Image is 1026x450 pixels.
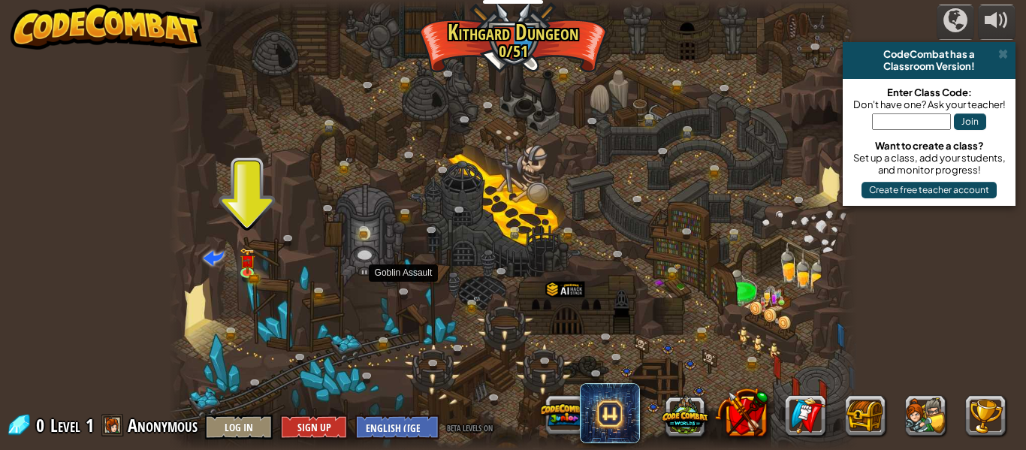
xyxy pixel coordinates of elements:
span: 1 [86,413,94,437]
button: Campaigns [937,5,974,40]
div: Enter Class Code: [850,86,1008,98]
img: portrait.png [346,157,354,162]
button: Sign Up [280,415,348,439]
img: level-banner-unlock.png [240,248,255,274]
div: CodeCombat has a [849,48,1009,60]
span: 0 [36,413,49,437]
button: Adjust volume [978,5,1015,40]
img: portrait.png [473,297,481,302]
div: Classroom Version! [849,60,1009,72]
span: beta levels on [447,420,493,434]
img: portrait.png [674,264,681,269]
div: Want to create a class? [850,140,1008,152]
div: Don't have one? Ask your teacher! [850,98,1008,110]
div: Set up a class, add your students, and monitor progress! [850,152,1008,176]
button: Log In [205,415,273,439]
span: Anonymous [128,413,198,437]
img: portrait.png [243,258,252,264]
button: Create free teacher account [862,182,997,198]
img: CodeCombat - Learn how to code by playing a game [11,5,203,50]
span: Level [50,413,80,438]
button: Join [954,113,986,130]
